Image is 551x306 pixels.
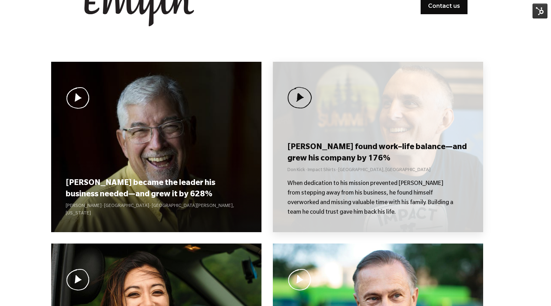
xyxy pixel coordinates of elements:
p: When dedication to his mission prevented [PERSON_NAME] from stepping away from his business, he f... [287,179,454,218]
img: Play Video [287,269,312,290]
a: Play Video Play Video [PERSON_NAME] became the leader his business needed—and grew it by 628% [PE... [51,62,261,232]
img: Play Video [287,87,312,109]
h3: [PERSON_NAME] became the leader his business needed—and grew it by 628% [66,178,247,200]
h3: [PERSON_NAME] found work–life balance—and grew his company by 176% [287,142,468,164]
img: HubSpot Tools Menu Toggle [533,4,547,18]
p: Don Kick · Impact Shirts · [GEOGRAPHIC_DATA], [GEOGRAPHIC_DATA] [287,167,468,174]
a: Play Video Play Video [PERSON_NAME] found work–life balance—and grew his company by 176% Don Kick... [273,62,483,232]
img: Play Video [66,87,90,109]
p: [PERSON_NAME] · [GEOGRAPHIC_DATA] · [GEOGRAPHIC_DATA][PERSON_NAME], [US_STATE] [66,203,247,218]
img: Play Video [66,269,90,290]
